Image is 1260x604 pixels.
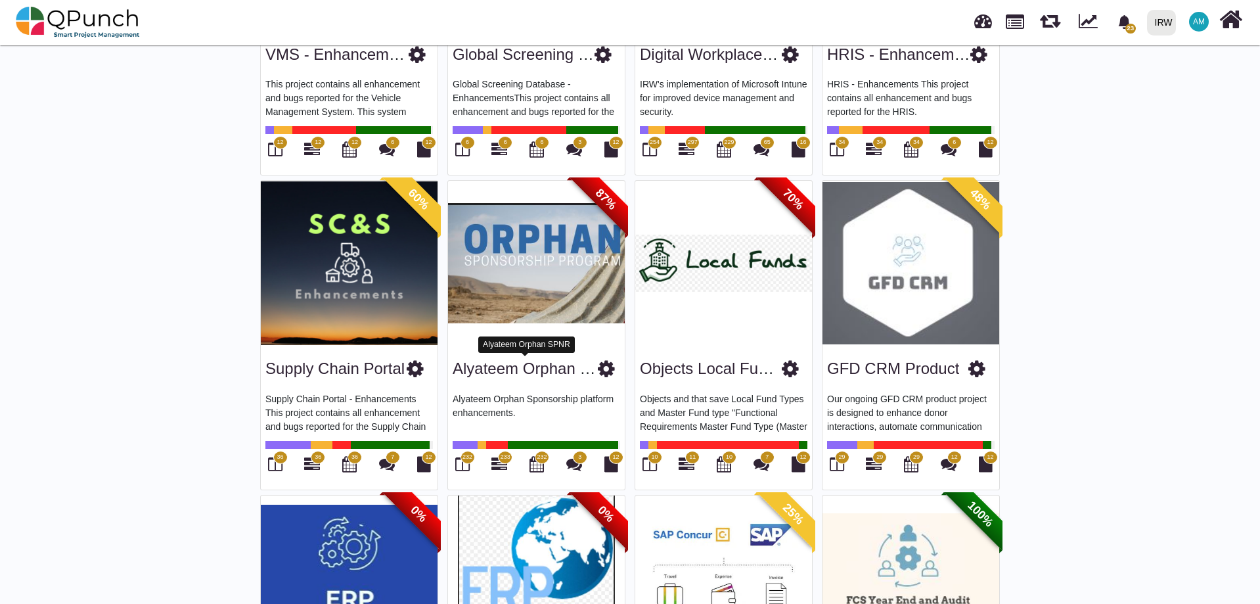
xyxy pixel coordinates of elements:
a: 297 [679,147,694,157]
i: Punch Discussions [754,456,769,472]
span: 36 [315,453,321,462]
div: IRW [1155,11,1173,34]
a: 233 [491,461,507,472]
p: Supply Chain Portal - Enhancements This project contains all enhancement and bugs reported for th... [265,392,433,432]
span: 6 [391,138,394,147]
span: 7 [391,453,394,462]
span: 36 [351,453,358,462]
span: 12 [425,138,432,147]
a: Alyateem Orphan SPNR [453,360,623,377]
h3: Objects Local Funds [640,360,782,379]
svg: bell fill [1117,15,1131,29]
a: GFD CRM Product [827,360,959,377]
a: 36 [304,461,320,472]
span: 229 [724,138,734,147]
span: 48% [944,163,1017,236]
span: 12 [612,453,619,462]
span: 10 [651,453,658,462]
i: Board [642,456,657,472]
p: Global Screening Database - Enhancements ​​​​​This project contains all enhancement and bugs repo... [453,78,620,117]
i: Calendar [717,141,731,157]
i: Document Library [417,141,431,157]
a: Supply Chain Portal [265,360,405,377]
span: 3 [578,138,581,147]
span: 87% [570,163,642,236]
i: Punch Discussions [941,141,956,157]
img: qpunch-sp.fa6292f.png [16,3,140,42]
i: Gantt [866,456,882,472]
span: 34 [876,138,883,147]
span: 7 [765,453,769,462]
span: 254 [650,138,660,147]
span: 34 [913,138,920,147]
span: 6 [540,138,543,147]
span: 0% [570,478,642,551]
span: 12 [987,453,993,462]
p: IRW's implementation of Microsoft Intune for improved device management and security. [640,78,807,117]
a: VMS - Enhancements [265,45,418,63]
span: 232 [462,453,472,462]
span: 233 [501,453,510,462]
span: 12 [612,138,619,147]
h3: Digital Workplace P2 [640,45,782,64]
span: 12 [351,138,358,147]
i: Document Library [604,141,618,157]
i: Board [268,141,282,157]
p: Our ongoing GFD CRM product project is designed to enhance donor interactions, automate communica... [827,392,995,432]
h3: VMS - Enhancements [265,45,409,64]
span: Dashboard [974,8,992,28]
span: 36 [277,453,283,462]
span: 16 [799,138,806,147]
a: Global Screening DB [453,45,600,63]
i: Punch Discussions [754,141,769,157]
i: Calendar [529,141,544,157]
i: Gantt [304,141,320,157]
i: Punch Discussions [379,141,395,157]
i: Punch Discussions [941,456,956,472]
i: Document Library [979,141,993,157]
span: 12 [277,138,283,147]
i: Punch Discussions [566,141,582,157]
p: HRIS - Enhancements This project contains all enhancement and bugs reported for the HRIS. [827,78,995,117]
a: bell fill23 [1110,1,1142,42]
a: 12 [304,147,320,157]
i: Punch Discussions [379,456,395,472]
a: 29 [866,461,882,472]
a: Objects Local Funds [640,360,784,377]
i: Document Library [792,456,805,472]
p: This project contains all enhancement and bugs reported for the Vehicle Management System. This s... [265,78,433,117]
span: 34 [838,138,845,147]
div: Alyateem Orphan SPNR [478,337,575,353]
i: Calendar [717,456,731,472]
p: Objects and that save Local Fund Types and Master Fund type "Functional Requirements Master Fund ... [640,392,807,432]
i: Board [268,456,282,472]
i: Calendar [342,456,357,472]
span: 10 [726,453,732,462]
span: Asad Malik [1189,12,1209,32]
a: AM [1181,1,1217,43]
i: Board [830,141,844,157]
span: 232 [537,453,547,462]
h3: Supply Chain Portal [265,360,405,379]
a: 34 [866,147,882,157]
span: 3 [578,453,581,462]
i: Board [642,141,657,157]
span: 11 [689,453,696,462]
span: 29 [876,453,883,462]
a: Digital Workplace P2 [640,45,786,63]
i: Calendar [904,456,918,472]
a: IRW [1141,1,1181,44]
span: 297 [688,138,698,147]
span: Releases [1040,7,1060,28]
span: 65 [764,138,771,147]
i: Board [830,456,844,472]
span: 25% [757,478,830,551]
h3: Global Screening DB [453,45,595,64]
i: Document Library [979,456,993,472]
span: 12 [987,138,993,147]
i: Home [1219,7,1242,32]
i: Gantt [679,141,694,157]
span: 29 [913,453,920,462]
span: 6 [953,138,956,147]
span: 70% [757,163,830,236]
